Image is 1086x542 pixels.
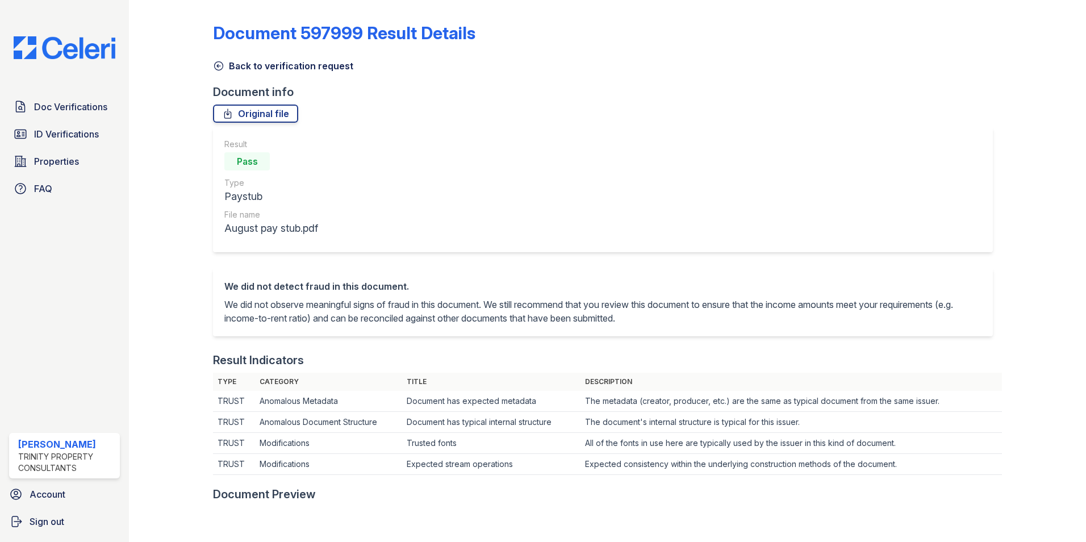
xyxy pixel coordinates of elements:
td: Anomalous Metadata [255,391,402,412]
div: [PERSON_NAME] [18,437,115,451]
th: Title [402,373,580,391]
td: Modifications [255,433,402,454]
a: Back to verification request [213,59,353,73]
td: The metadata (creator, producer, etc.) are the same as typical document from the same issuer. [580,391,1002,412]
div: August pay stub.pdf [224,220,318,236]
td: TRUST [213,412,255,433]
span: FAQ [34,182,52,195]
td: Anomalous Document Structure [255,412,402,433]
td: Document has typical internal structure [402,412,580,433]
a: Original file [213,105,298,123]
span: ID Verifications [34,127,99,141]
div: Type [224,177,318,189]
td: Expected stream operations [402,454,580,475]
a: Sign out [5,510,124,533]
a: Account [5,483,124,506]
iframe: chat widget [1038,497,1075,531]
a: ID Verifications [9,123,120,145]
div: Trinity Property Consultants [18,451,115,474]
a: FAQ [9,177,120,200]
span: Properties [34,155,79,168]
td: Modifications [255,454,402,475]
td: TRUST [213,433,255,454]
th: Category [255,373,402,391]
a: Doc Verifications [9,95,120,118]
div: File name [224,209,318,220]
span: Doc Verifications [34,100,107,114]
img: CE_Logo_Blue-a8612792a0a2168367f1c8372b55b34899dd931a85d93a1a3d3e32e68fde9ad4.png [5,36,124,59]
td: The document's internal structure is typical for this issuer. [580,412,1002,433]
div: Document Preview [213,486,316,502]
div: Result [224,139,318,150]
td: TRUST [213,454,255,475]
th: Description [580,373,1002,391]
span: Account [30,487,65,501]
div: Paystub [224,189,318,205]
div: We did not detect fraud in this document. [224,280,981,293]
td: Trusted fonts [402,433,580,454]
a: Document 597999 Result Details [213,23,475,43]
td: TRUST [213,391,255,412]
td: Document has expected metadata [402,391,580,412]
div: Document info [213,84,1002,100]
a: Properties [9,150,120,173]
span: Sign out [30,515,64,528]
td: All of the fonts in use here are typically used by the issuer in this kind of document. [580,433,1002,454]
td: Expected consistency within the underlying construction methods of the document. [580,454,1002,475]
th: Type [213,373,255,391]
p: We did not observe meaningful signs of fraud in this document. We still recommend that you review... [224,298,981,325]
div: Pass [224,152,270,170]
div: Result Indicators [213,352,304,368]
